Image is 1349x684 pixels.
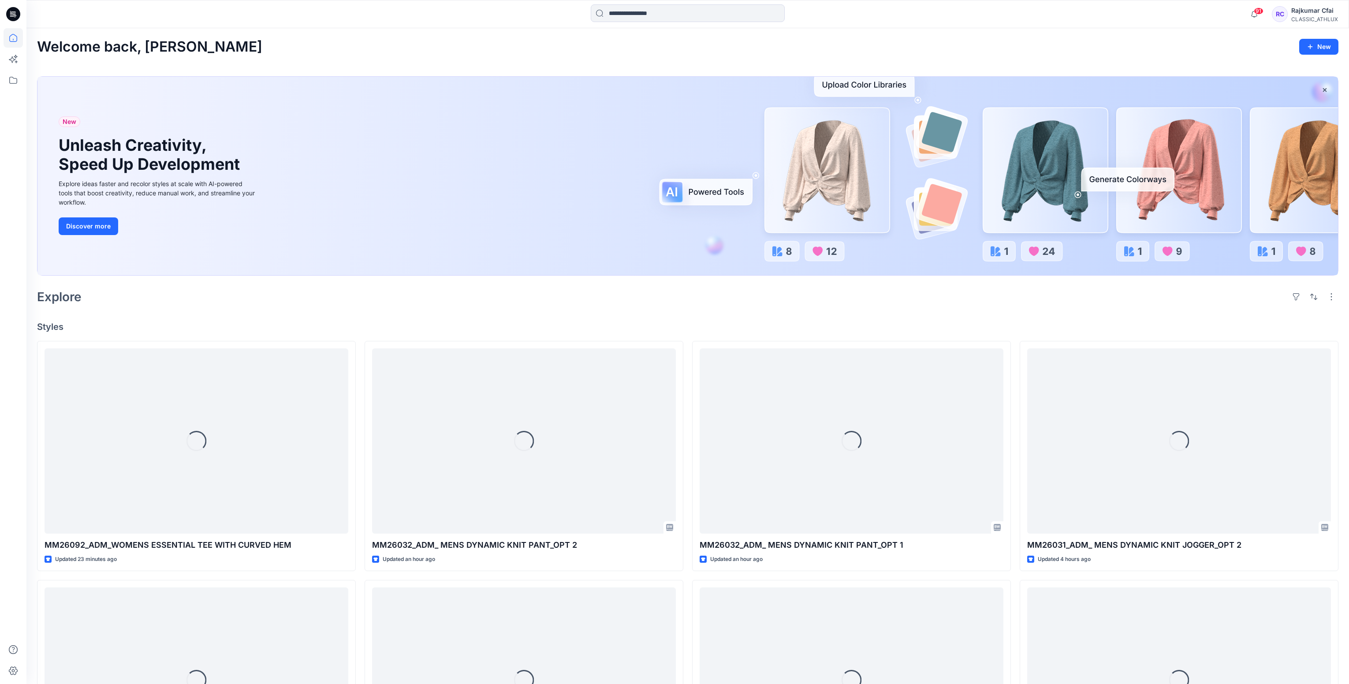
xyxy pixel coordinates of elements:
[63,116,76,127] span: New
[1299,39,1338,55] button: New
[1272,6,1288,22] div: RC
[45,539,348,551] p: MM26092_ADM_WOMENS ESSENTIAL TEE WITH CURVED HEM
[372,539,676,551] p: MM26032_ADM_ MENS DYNAMIC KNIT PANT_OPT 2
[37,321,1338,332] h4: Styles
[55,555,117,564] p: Updated 23 minutes ago
[1038,555,1091,564] p: Updated 4 hours ago
[710,555,763,564] p: Updated an hour ago
[1291,16,1338,22] div: CLASSIC_ATHLUX
[59,217,257,235] a: Discover more
[59,217,118,235] button: Discover more
[59,179,257,207] div: Explore ideas faster and recolor styles at scale with AI-powered tools that boost creativity, red...
[1254,7,1263,15] span: 91
[37,39,262,55] h2: Welcome back, [PERSON_NAME]
[59,136,244,174] h1: Unleash Creativity, Speed Up Development
[37,290,82,304] h2: Explore
[383,555,435,564] p: Updated an hour ago
[1291,5,1338,16] div: Rajkumar Cfai
[1027,539,1331,551] p: MM26031_ADM_ MENS DYNAMIC KNIT JOGGER_OPT 2
[700,539,1003,551] p: MM26032_ADM_ MENS DYNAMIC KNIT PANT_OPT 1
